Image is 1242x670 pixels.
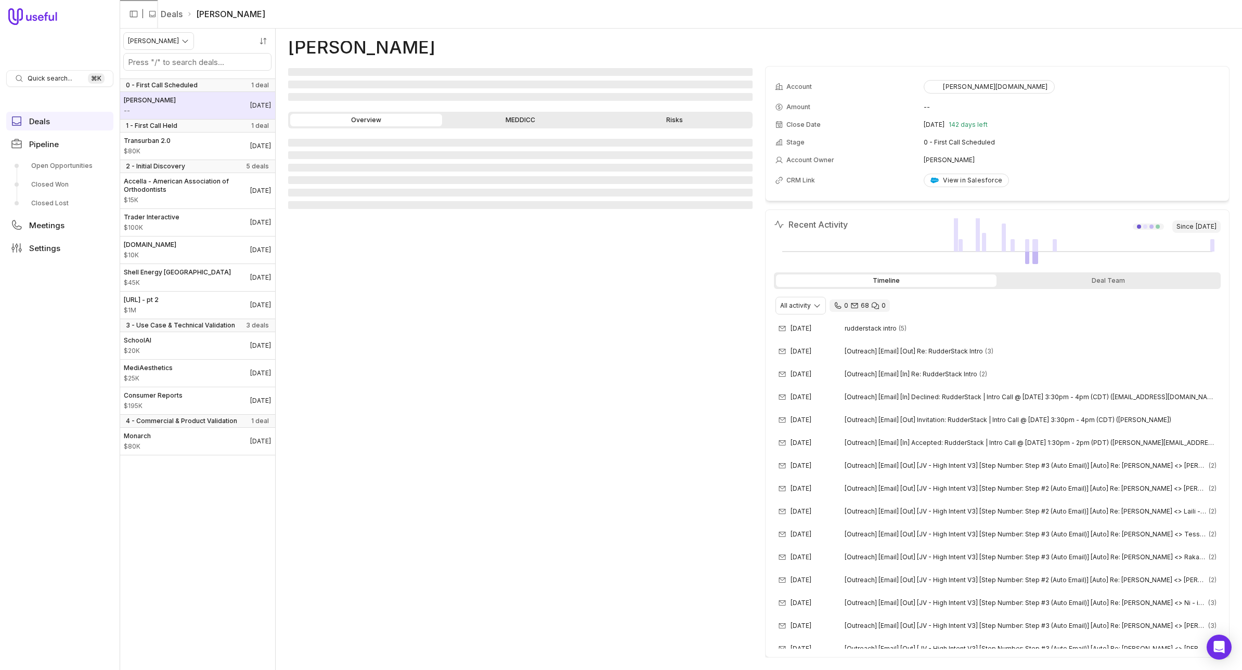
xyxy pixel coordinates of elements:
[791,599,811,607] time: [DATE]
[845,645,1206,653] span: [Outreach] [Email] [Out] [JV - High Intent V3] [Step Number: Step #3 (Auto Email)] [Auto] Re: [PE...
[124,137,171,145] span: Transurban 2.0
[126,162,185,170] span: 2 - Initial Discovery
[124,177,250,194] span: Accella - American Association of Orthodontists
[791,645,811,653] time: [DATE]
[124,347,151,355] span: Amount
[930,176,1002,185] div: View in Salesforce
[29,244,60,252] span: Settings
[786,103,810,111] span: Amount
[251,122,269,130] span: 1 deal
[120,92,275,119] a: [PERSON_NAME]--[DATE]
[126,321,235,330] span: 3 - Use Case & Technical Validation
[791,553,811,561] time: [DATE]
[924,152,1220,168] td: [PERSON_NAME]
[845,530,1207,538] span: [Outreach] [Email] [Out] [JV - High Intent V3] [Step Number: Step #3 (Auto Email)] [Auto] Re: [PE...
[124,364,173,372] span: MediAesthetics
[899,324,907,333] span: 5 emails in thread
[124,196,250,204] span: Amount
[924,174,1009,187] a: View in Salesforce
[250,246,271,254] time: Deal Close Date
[791,347,811,356] time: [DATE]
[845,439,1217,447] span: [Outreach] [Email] [In] Accepted: RudderStack | Intro Call @ [DATE] 1:30pm - 2pm (PDT) ([PERSON_N...
[791,622,811,630] time: [DATE]
[141,8,144,20] span: |
[1209,507,1217,516] span: 2 emails in thread
[124,296,159,304] span: [URL] - pt 2
[126,122,177,130] span: 1 - First Call Held
[124,432,151,440] span: Monarch
[250,341,271,350] time: Deal Close Date
[774,218,848,231] h2: Recent Activity
[786,138,805,147] span: Stage
[791,324,811,333] time: [DATE]
[924,99,1220,115] td: --
[124,96,176,104] span: [PERSON_NAME]
[126,6,141,22] button: Collapse sidebar
[930,83,1047,91] div: [PERSON_NAME][DOMAIN_NAME]
[251,81,269,89] span: 1 deal
[791,439,811,447] time: [DATE]
[120,29,276,670] nav: Deals
[845,462,1207,470] span: [Outreach] [Email] [Out] [JV - High Intent V3] [Step Number: Step #3 (Auto Email)] [Auto] Re: [PE...
[288,93,753,101] span: ‌
[124,402,183,410] span: Amount
[845,324,897,333] span: rudderstack intro
[786,121,821,129] span: Close Date
[120,387,275,414] a: Consumer Reports$195K[DATE]
[949,121,988,129] span: 142 days left
[29,221,64,229] span: Meetings
[120,209,275,236] a: Trader Interactive$100K[DATE]
[288,164,753,172] span: ‌
[791,416,811,424] time: [DATE]
[124,391,183,400] span: Consumer Reports
[124,224,179,232] span: Amount
[187,8,265,20] li: [PERSON_NAME]
[288,189,753,196] span: ‌
[250,101,271,110] time: Deal Close Date
[776,274,997,287] div: Timeline
[120,237,275,264] a: [DOMAIN_NAME]$10K[DATE]
[124,442,151,451] span: Amount
[124,147,171,155] span: Amount
[120,173,275,208] a: Accella - American Association of Orthodontists$15K[DATE]
[1208,622,1217,630] span: 3 emails in thread
[1207,635,1232,660] div: Open Intercom Messenger
[1172,220,1221,233] span: Since
[845,622,1206,630] span: [Outreach] [Email] [Out] [JV - High Intent V3] [Step Number: Step #3 (Auto Email)] [Auto] Re: [PE...
[124,306,159,314] span: Amount
[6,176,113,193] a: Closed Won
[1208,599,1217,607] span: 3 emails in thread
[28,74,72,83] span: Quick search...
[979,370,987,378] span: 2 emails in thread
[1209,553,1217,561] span: 2 emails in thread
[6,157,113,212] div: Pipeline submenu
[124,279,231,287] span: Amount
[845,393,1217,401] span: [Outreach] [Email] [In] Declined: RudderStack | Intro Call @ [DATE] 3:30pm - 4pm (CDT) ([EMAIL_AD...
[6,216,113,234] a: Meetings
[830,299,890,312] div: 0 calls and 68 email threads
[786,176,815,185] span: CRM Link
[250,273,271,282] time: Deal Close Date
[124,54,271,70] input: Search deals by name
[250,218,271,227] time: Deal Close Date
[845,553,1207,561] span: [Outreach] [Email] [Out] [JV - High Intent V3] [Step Number: Step #3 (Auto Email)] [Auto] Re: [PE...
[845,599,1206,607] span: [Outreach] [Email] [Out] [JV - High Intent V3] [Step Number: Step #3 (Auto Email)] [Auto] Re: [PE...
[288,176,753,184] span: ‌
[845,347,983,356] span: [Outreach] [Email] [Out] Re: RudderStack Intro
[161,8,183,20] a: Deals
[246,162,269,170] span: 5 deals
[250,142,271,150] time: Deal Close Date
[126,417,237,425] span: 4 - Commercial & Product Validation
[786,156,834,164] span: Account Owner
[120,360,275,387] a: MediAesthetics$25K[DATE]
[791,370,811,378] time: [DATE]
[6,135,113,153] a: Pipeline
[6,195,113,212] a: Closed Lost
[250,397,271,405] time: Deal Close Date
[29,117,50,125] span: Deals
[246,321,269,330] span: 3 deals
[120,428,275,455] a: Monarch$80K[DATE]
[120,332,275,359] a: SchoolAI$20K[DATE]
[290,114,442,126] a: Overview
[1209,576,1217,584] span: 2 emails in thread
